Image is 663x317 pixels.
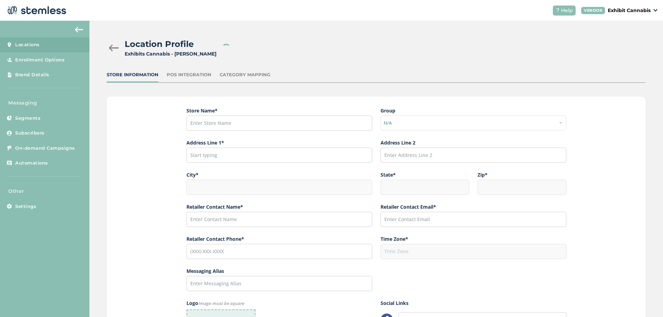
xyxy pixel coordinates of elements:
[186,116,372,131] input: Enter Store Name
[6,3,66,17] img: logo-dark-0685b13c.svg
[186,203,372,210] label: Retailer Contact Name
[381,171,469,178] label: State
[186,171,372,178] label: City
[581,7,605,14] div: VENDOR
[15,71,49,78] span: Brand Details
[186,299,372,307] label: Logo
[220,71,270,78] div: Category Mapping
[381,299,566,307] label: Social Links
[381,203,566,210] label: Retailer Contact Email
[186,148,372,163] input: Start typing
[381,212,566,227] input: Enter Contact Email
[125,50,217,58] div: Exhibits Cannabis - [PERSON_NAME]
[15,41,40,48] span: Locations
[478,171,566,178] label: Zip
[15,203,36,210] span: Settings
[186,235,372,242] label: Retailer Contact Phone*
[186,139,372,146] label: Address Line 1*
[381,107,566,114] label: Group
[167,71,211,78] div: POS Integration
[15,130,45,137] span: Subscribers
[125,38,194,50] h2: Location Profile
[186,276,372,291] input: Enter Messaging Alias
[198,300,244,306] span: Image must be square
[186,212,372,227] input: Enter Contact Name
[608,7,651,14] p: Exhibit Cannabis
[381,148,566,163] input: Enter Address Line 2
[15,145,75,152] span: On-demand Campaigns
[186,107,372,114] label: Store Name
[15,115,40,122] span: Segments
[653,9,657,12] img: icon_down-arrow-small-66adaf34.svg
[628,284,663,317] iframe: Chat Widget
[556,8,560,12] img: icon-help-white-03924b79.svg
[15,160,48,167] span: Automations
[381,139,566,146] label: Address Line 2
[75,27,83,32] img: icon-arrow-back-accent-c549486e.svg
[561,7,573,14] span: Help
[381,235,566,242] label: Time Zone
[107,71,158,78] div: Store Information
[186,267,372,275] label: Messaging Alias
[15,57,65,63] span: Enrollment Options
[186,244,372,259] input: (XXX) XXX-XXXX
